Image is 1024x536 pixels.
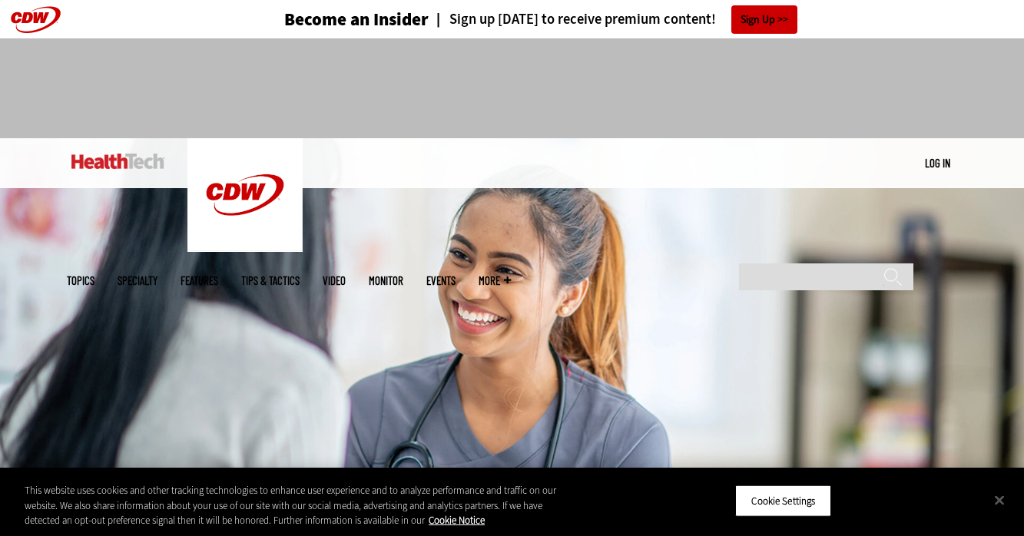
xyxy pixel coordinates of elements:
[67,275,94,286] span: Topics
[323,275,346,286] a: Video
[983,483,1016,517] button: Close
[25,483,563,528] div: This website uses cookies and other tracking technologies to enhance user experience and to analy...
[233,54,792,123] iframe: advertisement
[227,11,429,28] a: Become an Insider
[187,240,303,256] a: CDW
[426,275,456,286] a: Events
[429,514,485,527] a: More information about your privacy
[429,12,716,27] a: Sign up [DATE] to receive premium content!
[925,156,950,170] a: Log in
[118,275,157,286] span: Specialty
[735,485,831,517] button: Cookie Settings
[479,275,511,286] span: More
[731,5,797,34] a: Sign Up
[925,155,950,171] div: User menu
[187,138,303,252] img: Home
[241,275,300,286] a: Tips & Tactics
[284,11,429,28] h3: Become an Insider
[369,275,403,286] a: MonITor
[181,275,218,286] a: Features
[71,154,164,169] img: Home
